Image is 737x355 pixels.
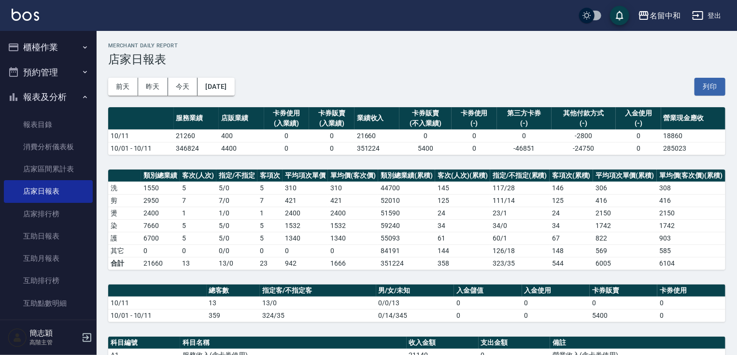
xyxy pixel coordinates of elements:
[657,297,725,309] td: 0
[435,232,490,244] td: 61
[4,136,93,158] a: 消費分析儀表板
[108,182,141,194] td: 洗
[354,142,400,155] td: 351224
[616,142,661,155] td: 0
[283,182,328,194] td: 310
[454,118,495,128] div: (-)
[141,207,180,219] td: 2400
[180,219,216,232] td: 5
[435,207,490,219] td: 24
[610,6,629,25] button: save
[108,219,141,232] td: 染
[257,194,283,207] td: 7
[283,194,328,207] td: 421
[593,207,657,219] td: 2150
[141,219,180,232] td: 7660
[219,107,264,130] th: 店販業績
[257,170,283,182] th: 客項次
[141,170,180,182] th: 類別總業績
[216,257,257,270] td: 13/0
[108,207,141,219] td: 燙
[257,232,283,244] td: 5
[180,194,216,207] td: 7
[435,219,490,232] td: 34
[354,107,400,130] th: 業績收入
[454,108,495,118] div: 卡券使用
[490,170,550,182] th: 指定/不指定(累積)
[257,207,283,219] td: 1
[328,194,378,207] td: 421
[312,118,352,128] div: (入業績)
[174,129,219,142] td: 21260
[207,309,260,322] td: 359
[435,194,490,207] td: 125
[661,129,725,142] td: 18860
[593,219,657,232] td: 1742
[590,284,657,297] th: 卡券販賣
[283,219,328,232] td: 1532
[309,142,354,155] td: 0
[283,170,328,182] th: 平均項次單價
[108,309,207,322] td: 10/01 - 10/11
[552,129,616,142] td: -2800
[454,284,522,297] th: 入金儲值
[593,170,657,182] th: 平均項次單價(累積)
[452,129,497,142] td: 0
[694,78,725,96] button: 列印
[657,170,725,182] th: 單均價(客次價)(累積)
[108,232,141,244] td: 護
[490,232,550,244] td: 60 / 1
[174,142,219,155] td: 346824
[219,129,264,142] td: 400
[180,182,216,194] td: 5
[407,337,479,349] th: 收入金額
[257,244,283,257] td: 0
[378,207,435,219] td: 51590
[402,108,449,118] div: 卡券販賣
[550,182,593,194] td: 146
[328,232,378,244] td: 1340
[354,129,400,142] td: 21660
[216,182,257,194] td: 5 / 0
[141,244,180,257] td: 0
[490,182,550,194] td: 117 / 28
[108,78,138,96] button: 前天
[490,194,550,207] td: 111 / 14
[108,53,725,66] h3: 店家日報表
[378,244,435,257] td: 84191
[264,129,310,142] td: 0
[550,219,593,232] td: 34
[108,129,174,142] td: 10/11
[207,297,260,309] td: 13
[490,244,550,257] td: 126 / 18
[4,270,93,292] a: 互助排行榜
[376,309,454,322] td: 0/14/345
[657,219,725,232] td: 1742
[490,207,550,219] td: 23 / 1
[198,78,234,96] button: [DATE]
[8,328,27,347] img: Person
[454,297,522,309] td: 0
[378,182,435,194] td: 44700
[399,129,452,142] td: 0
[378,257,435,270] td: 351224
[4,180,93,202] a: 店家日報表
[376,284,454,297] th: 男/女/未知
[490,219,550,232] td: 34 / 0
[219,142,264,155] td: 4400
[4,292,93,314] a: 互助點數明細
[260,284,376,297] th: 指定客/不指定客
[499,118,549,128] div: (-)
[328,207,378,219] td: 2400
[216,244,257,257] td: 0 / 0
[522,284,590,297] th: 入金使用
[180,232,216,244] td: 5
[108,194,141,207] td: 剪
[267,118,307,128] div: (入業績)
[174,107,219,130] th: 服務業績
[4,314,93,337] a: 互助業績報表
[328,182,378,194] td: 310
[657,257,725,270] td: 6104
[283,244,328,257] td: 0
[657,244,725,257] td: 585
